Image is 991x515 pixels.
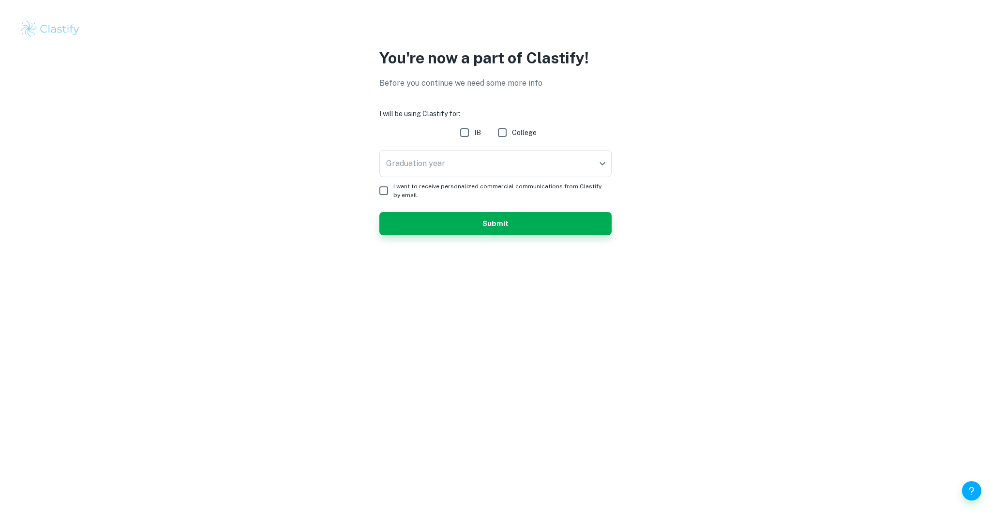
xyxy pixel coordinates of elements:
a: Clastify logo [19,19,972,39]
img: Clastify logo [19,19,81,39]
span: I want to receive personalized commercial communications from Clastify by email. [393,182,604,199]
p: Before you continue we need some more info [379,77,612,89]
span: IB [474,127,481,138]
button: Submit [379,212,612,235]
h6: I will be using Clastify for: [379,108,612,119]
p: You're now a part of Clastify! [379,46,612,70]
span: College [512,127,537,138]
button: Help and Feedback [962,481,981,500]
